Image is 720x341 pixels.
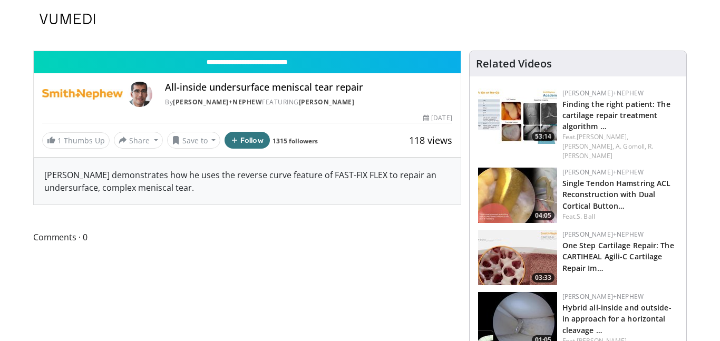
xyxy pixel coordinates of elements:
a: One Step Cartilage Repair: The CARTIHEAL Agili-C Cartilage Repair Im… [562,240,674,272]
div: Feat. [562,132,678,161]
a: [PERSON_NAME]+Nephew [562,168,644,177]
button: Save to [167,132,221,149]
a: [PERSON_NAME]+Nephew [562,292,644,301]
div: Feat. [562,212,678,221]
img: Avatar [127,82,152,107]
h3: Single Tendon Hamstring ACL Reconstruction with Dual Cortical Button Fixation [562,177,678,210]
span: 53:14 [532,132,554,141]
a: [PERSON_NAME] [299,98,355,106]
a: [PERSON_NAME]+Nephew [562,89,644,98]
button: Share [114,132,163,149]
a: Single Tendon Hamstring ACL Reconstruction with Dual Cortical Button… [562,178,671,210]
img: 2894c166-06ea-43da-b75e-3312627dae3b.150x105_q85_crop-smart_upscale.jpg [478,89,557,144]
a: [PERSON_NAME]+Nephew [173,98,262,106]
a: 04:05 [478,168,557,223]
span: 118 views [409,134,452,147]
h3: Hybrid all-inside and outside-in approach for a horizontal cleavage tear repair [562,301,678,335]
a: A. Gomoll, [616,142,646,151]
h3: Finding the right patient: The cartilage repair treatment algorithm (with CARTIHEAL AGILI-C) [562,98,678,131]
img: Smith+Nephew [42,82,123,107]
a: Hybrid all-inside and outside-in approach for a horizontal cleavage … [562,303,672,335]
div: [DATE] [423,113,452,123]
a: [PERSON_NAME], [577,132,628,141]
img: 47fc3831-2644-4472-a478-590317fb5c48.150x105_q85_crop-smart_upscale.jpg [478,168,557,223]
span: Comments 0 [33,230,461,244]
img: 781f413f-8da4-4df1-9ef9-bed9c2d6503b.150x105_q85_crop-smart_upscale.jpg [478,230,557,285]
a: 1 Thumbs Up [42,132,110,149]
span: 03:33 [532,273,554,282]
a: 03:33 [478,230,557,285]
span: 1 [57,135,62,145]
span: 04:05 [532,211,554,220]
button: Follow [225,132,270,149]
h4: All-inside undersurface meniscal tear repair [165,82,452,93]
a: R. [PERSON_NAME] [562,142,654,160]
h3: One Step Cartilage Repair: The CARTIHEAL Agili-C Cartilage Repair Implant Early Science to Positi... [562,239,678,272]
div: [PERSON_NAME] demonstrates how he uses the reverse curve feature of FAST-FIX FLEX to repair an un... [34,158,461,204]
div: By FEATURING [165,98,452,107]
h4: Related Videos [476,57,552,70]
a: [PERSON_NAME]+Nephew [562,230,644,239]
a: 1315 followers [273,137,318,145]
img: VuMedi Logo [40,14,95,24]
a: S. Ball [577,212,595,221]
a: 53:14 [478,89,557,144]
a: [PERSON_NAME], [562,142,614,151]
a: Finding the right patient: The cartilage repair treatment algorithm … [562,99,670,131]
